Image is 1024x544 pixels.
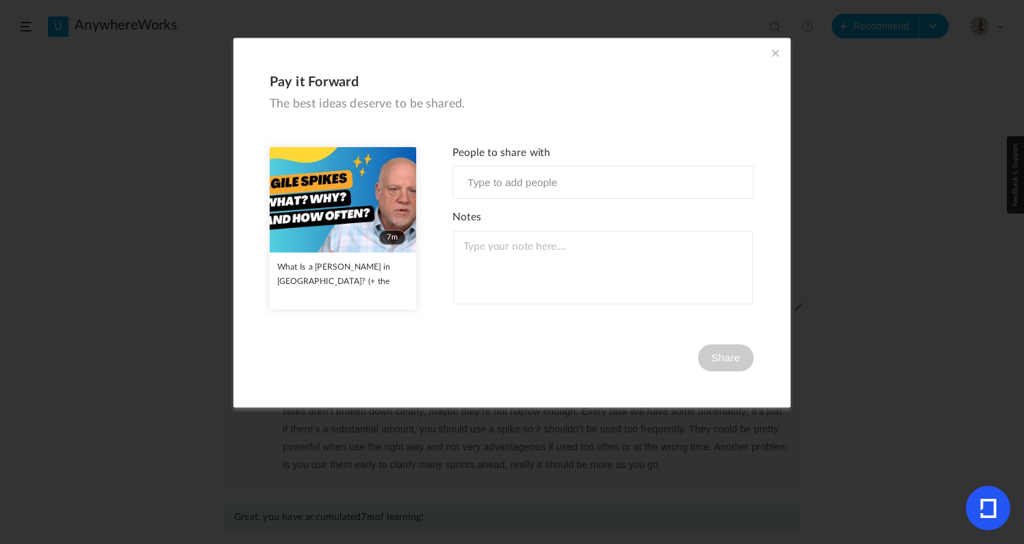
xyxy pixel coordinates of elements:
span: What Is a [PERSON_NAME] in [GEOGRAPHIC_DATA]? (+ the biggest mistake teams make w/spikes) [277,263,390,314]
p: The best ideas deserve to be shared. [270,96,754,111]
span: 7m [379,229,406,244]
img: mqdefault.jpg [270,146,417,252]
input: Type to add people [462,173,604,191]
h3: People to share with [452,146,754,159]
h3: Notes [452,211,754,224]
h2: Pay it Forward [270,74,754,90]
